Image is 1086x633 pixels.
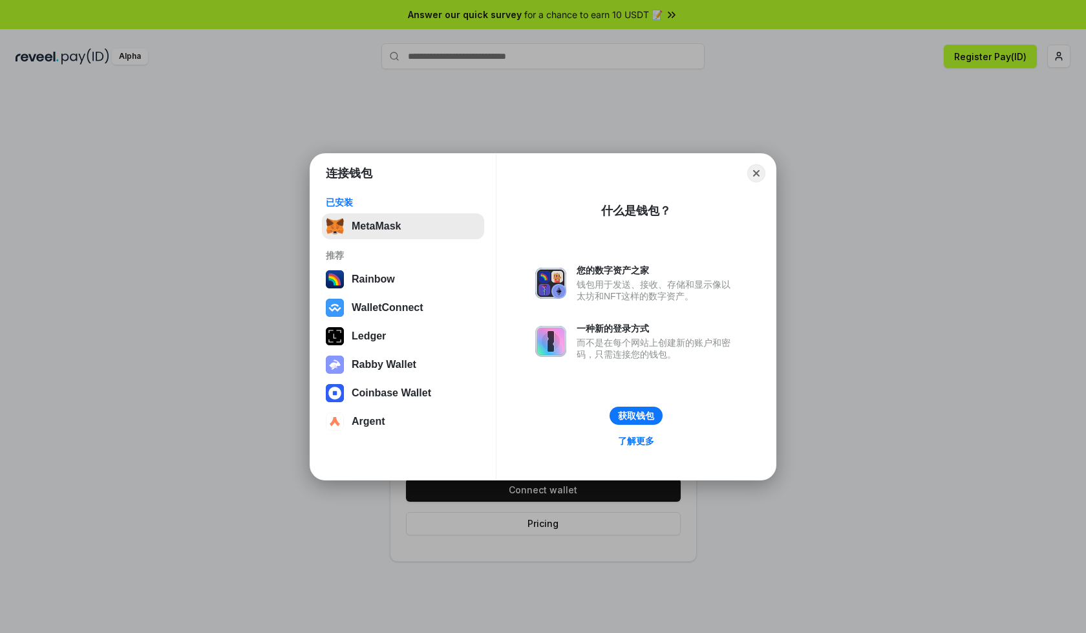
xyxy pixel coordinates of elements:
[747,164,765,182] button: Close
[326,413,344,431] img: svg+xml,%3Csvg%20width%3D%2228%22%20height%3D%2228%22%20viewBox%3D%220%200%2028%2028%22%20fill%3D...
[535,326,566,357] img: svg+xml,%3Csvg%20xmlns%3D%22http%3A%2F%2Fwww.w3.org%2F2000%2Fsvg%22%20fill%3D%22none%22%20viewBox...
[326,356,344,374] img: svg+xml,%3Csvg%20xmlns%3D%22http%3A%2F%2Fwww.w3.org%2F2000%2Fsvg%22%20fill%3D%22none%22%20viewBox...
[577,279,737,302] div: 钱包用于发送、接收、存储和显示像以太坊和NFT这样的数字资产。
[352,359,416,370] div: Rabby Wallet
[535,268,566,299] img: svg+xml,%3Csvg%20xmlns%3D%22http%3A%2F%2Fwww.w3.org%2F2000%2Fsvg%22%20fill%3D%22none%22%20viewBox...
[577,264,737,276] div: 您的数字资产之家
[577,323,737,334] div: 一种新的登录方式
[618,410,654,422] div: 获取钱包
[352,302,423,314] div: WalletConnect
[352,220,401,232] div: MetaMask
[577,337,737,360] div: 而不是在每个网站上创建新的账户和密码，只需连接您的钱包。
[352,416,385,427] div: Argent
[326,270,344,288] img: svg+xml,%3Csvg%20width%3D%22120%22%20height%3D%22120%22%20viewBox%3D%220%200%20120%20120%22%20fil...
[322,266,484,292] button: Rainbow
[322,409,484,435] button: Argent
[326,250,480,261] div: 推荐
[322,213,484,239] button: MetaMask
[326,384,344,402] img: svg+xml,%3Csvg%20width%3D%2228%22%20height%3D%2228%22%20viewBox%3D%220%200%2028%2028%22%20fill%3D...
[326,197,480,208] div: 已安装
[326,217,344,235] img: svg+xml,%3Csvg%20fill%3D%22none%22%20height%3D%2233%22%20viewBox%3D%220%200%2035%2033%22%20width%...
[352,387,431,399] div: Coinbase Wallet
[352,274,395,285] div: Rainbow
[322,295,484,321] button: WalletConnect
[326,166,372,181] h1: 连接钱包
[322,323,484,349] button: Ledger
[610,407,663,425] button: 获取钱包
[326,327,344,345] img: svg+xml,%3Csvg%20xmlns%3D%22http%3A%2F%2Fwww.w3.org%2F2000%2Fsvg%22%20width%3D%2228%22%20height%3...
[618,435,654,447] div: 了解更多
[610,433,662,449] a: 了解更多
[326,299,344,317] img: svg+xml,%3Csvg%20width%3D%2228%22%20height%3D%2228%22%20viewBox%3D%220%200%2028%2028%22%20fill%3D...
[352,330,386,342] div: Ledger
[601,203,671,219] div: 什么是钱包？
[322,380,484,406] button: Coinbase Wallet
[322,352,484,378] button: Rabby Wallet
